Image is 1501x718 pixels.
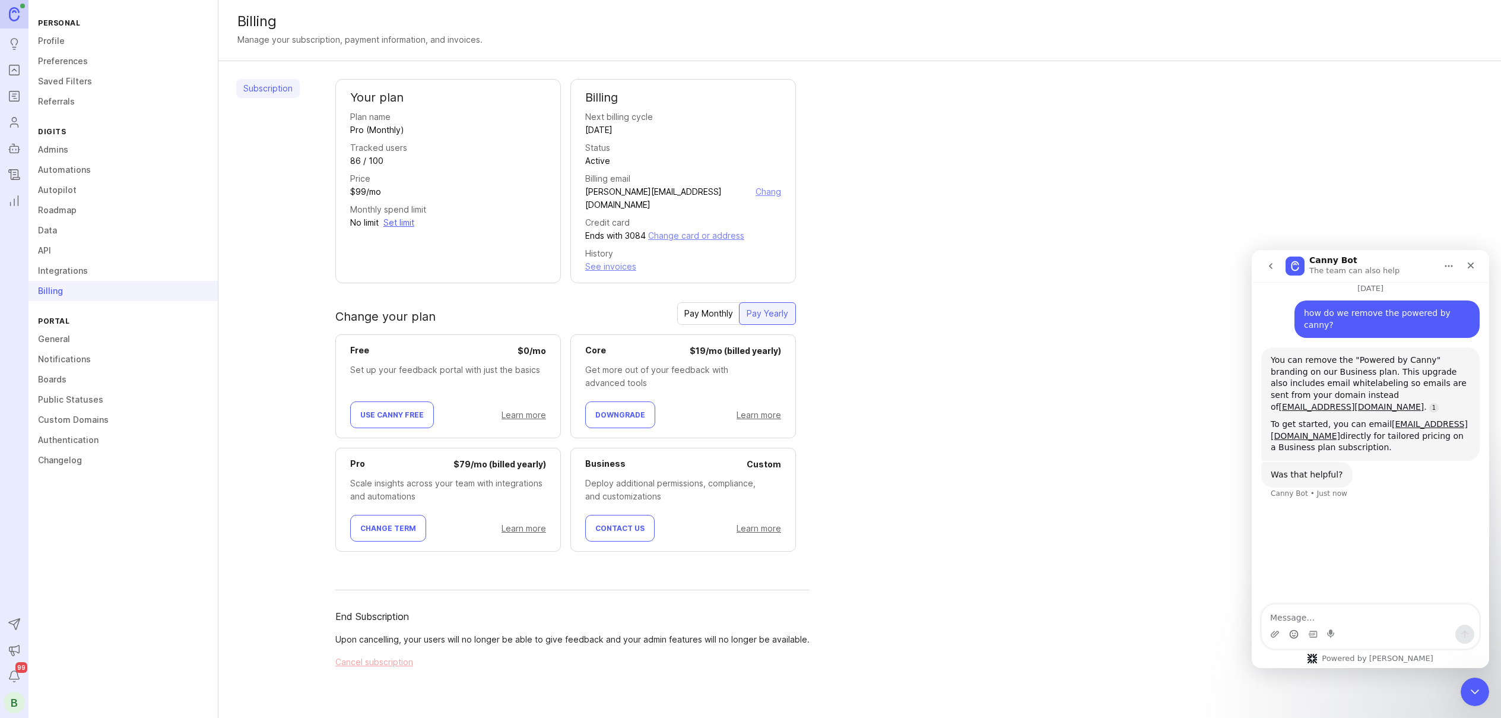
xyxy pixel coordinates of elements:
[518,344,546,358] div: $ 0 / mo
[585,110,653,124] div: Next billing cycle
[737,523,781,533] a: Learn more
[28,91,218,112] a: Referrals
[585,185,753,211] div: [PERSON_NAME][EMAIL_ADDRESS][DOMAIN_NAME]
[28,450,218,470] a: Changelog
[28,241,218,261] a: API
[28,261,218,281] a: Integrations
[677,302,740,325] button: Pay Monthly
[4,112,25,133] a: Users
[595,410,645,419] span: Downgrade
[585,477,781,503] div: Deploy additional permissions, compliance, and customizations
[756,185,781,198] button: Change
[737,410,781,420] a: Learn more
[1461,678,1489,706] iframe: Intercom live chat
[585,515,655,542] button: Contact Us
[15,662,27,673] span: 99
[502,523,546,533] a: Learn more
[350,154,383,167] div: 86 / 100
[1252,250,1489,668] iframe: Intercom live chat
[236,79,300,98] a: Subscription
[350,401,434,428] button: Use Canny Free
[4,164,25,185] a: Changelog
[585,247,613,260] div: History
[28,51,218,71] a: Preferences
[28,140,218,160] a: Admins
[4,33,25,55] a: Ideas
[28,15,218,31] div: Personal
[383,216,414,229] button: Set limit
[350,141,407,154] div: Tracked users
[237,33,483,46] div: Manage your subscription, payment information, and invoices.
[585,154,610,167] div: Active
[4,86,25,107] a: Roadmaps
[335,308,436,325] h2: Change your plan
[585,125,613,135] time: [DATE]
[350,89,546,106] h2: Your plan
[335,609,810,633] div: End Subscription
[4,190,25,211] a: Reporting
[585,401,655,428] button: Downgrade
[585,344,606,358] p: Core
[739,302,796,325] button: Pay Yearly
[585,260,636,273] button: See invoices
[585,229,646,242] div: Ends with 3084
[585,216,630,229] div: Credit card
[4,640,25,661] button: Announcements
[648,229,744,242] button: Change card or address
[453,458,546,471] div: $ 79 / mo (billed yearly)
[28,160,218,180] a: Automations
[28,200,218,220] a: Roadmap
[28,220,218,241] a: Data
[335,656,413,669] div: Cancel subscription
[28,369,218,390] a: Boards
[350,477,546,503] div: Scale insights across your team with integrations and automations
[350,110,391,124] div: Plan name
[595,524,645,533] span: Contact Us
[350,124,404,137] div: Pro (Monthly)
[28,410,218,430] a: Custom Domains
[585,458,626,471] p: Business
[585,141,610,154] div: Status
[237,14,1482,29] div: Billing
[28,180,218,200] a: Autopilot
[4,692,25,713] button: B
[350,363,546,377] div: Set up your feedback portal with just the basics
[350,216,414,229] div: No limit
[350,203,426,216] div: Monthly spend limit
[677,303,740,324] div: Pay Monthly
[350,515,426,542] button: Change term
[28,430,218,450] a: Authentication
[4,59,25,81] a: Portal
[9,7,20,21] img: Canny Home
[28,31,218,51] a: Profile
[360,410,424,419] span: Use Canny Free
[585,172,630,185] div: Billing email
[4,138,25,159] a: Autopilot
[747,458,781,471] div: Custom
[28,349,218,369] a: Notifications
[28,71,218,91] a: Saved Filters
